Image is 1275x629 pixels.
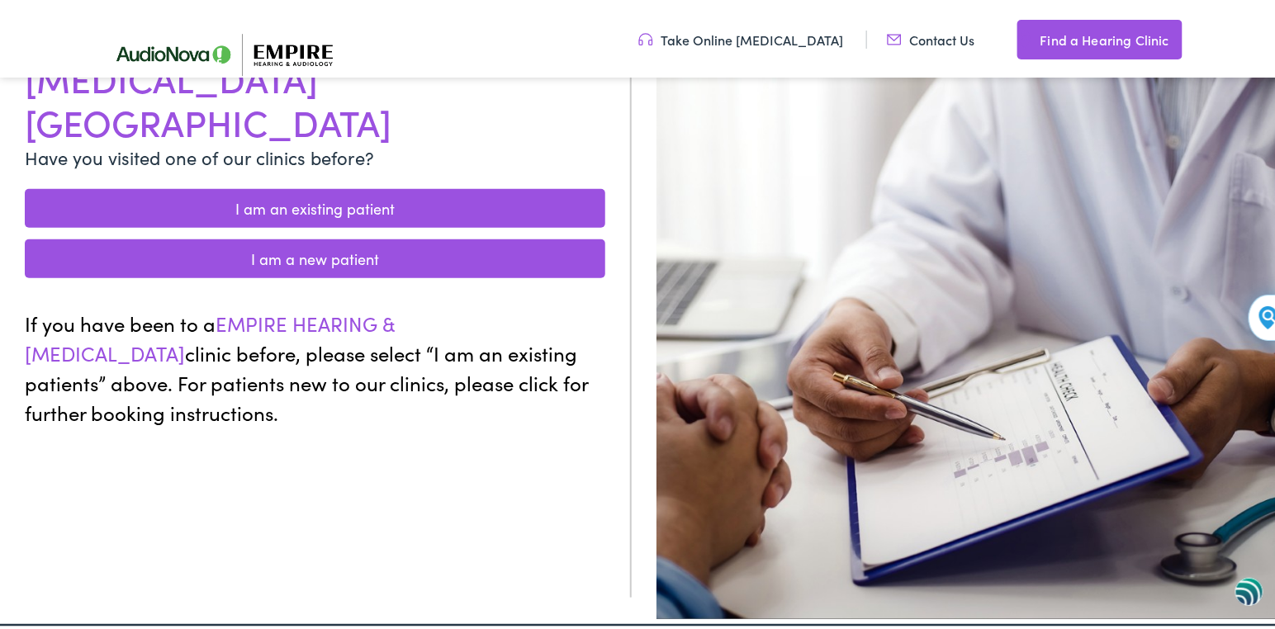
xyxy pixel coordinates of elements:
[887,27,975,45] a: Contact Us
[1017,17,1183,56] a: Find a Hearing Clinic
[1017,26,1032,46] img: utility icon
[25,186,605,225] a: I am an existing patient
[25,140,605,168] p: Have you visited one of our clinics before?
[25,305,605,424] p: If you have been to a clinic before, please select “I am an existing patients” above. For patient...
[1235,574,1263,604] img: svg+xml;base64,PHN2ZyB3aWR0aD0iNDgiIGhlaWdodD0iNDgiIHZpZXdCb3g9IjAgMCA0OCA0OCIgZmlsbD0ibm9uZSIgeG...
[25,306,395,363] span: EMPIRE HEARING & [MEDICAL_DATA]
[887,27,902,45] img: utility icon
[638,27,653,45] img: utility icon
[25,236,605,275] a: I am a new patient
[638,27,844,45] a: Take Online [MEDICAL_DATA]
